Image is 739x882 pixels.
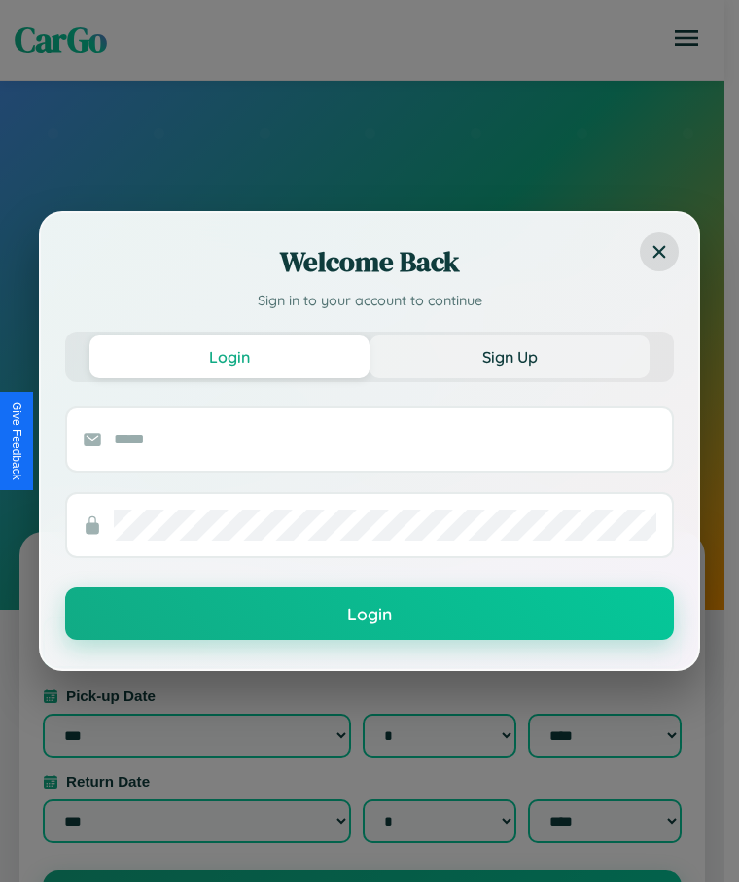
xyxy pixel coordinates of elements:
button: Login [89,335,369,378]
button: Sign Up [369,335,650,378]
h2: Welcome Back [65,242,674,281]
div: Give Feedback [10,402,23,480]
button: Login [65,587,674,640]
p: Sign in to your account to continue [65,291,674,312]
